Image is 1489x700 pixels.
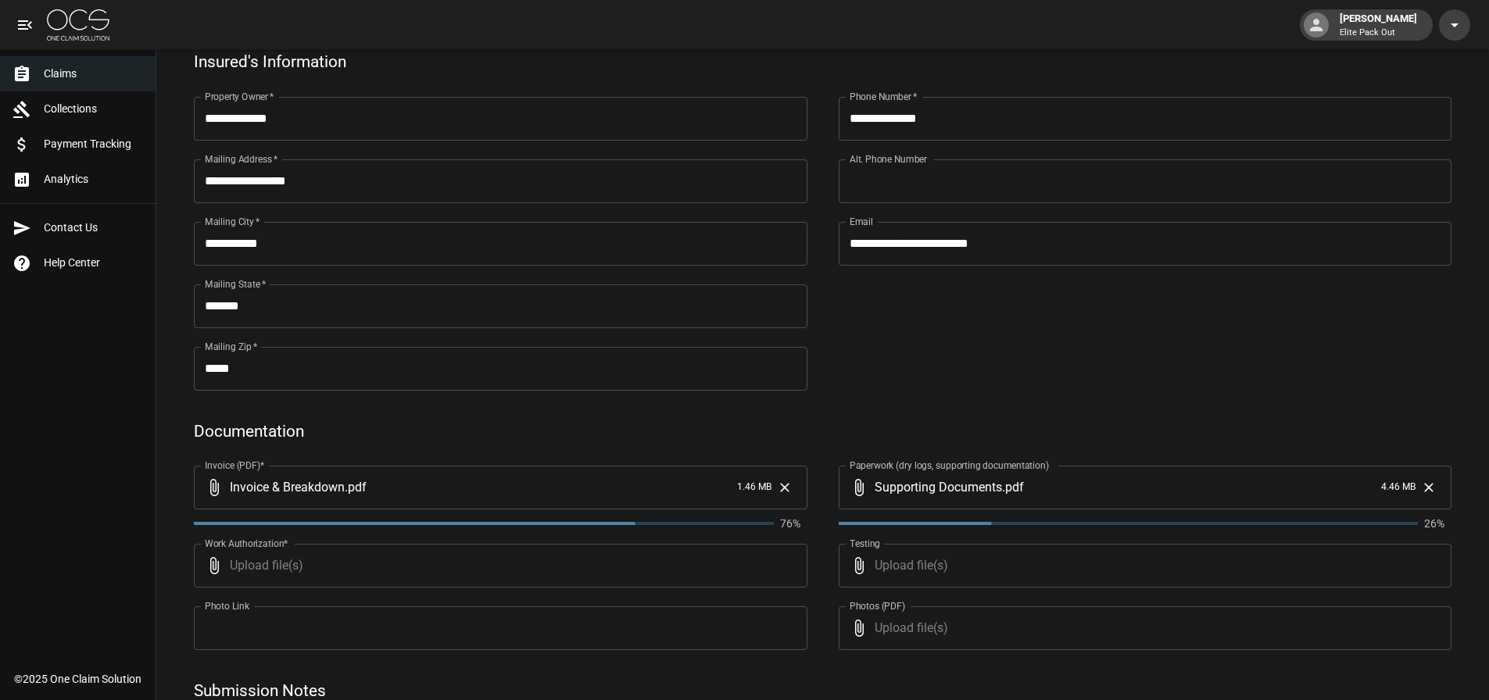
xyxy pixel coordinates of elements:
[205,215,260,228] label: Mailing City
[1417,476,1441,499] button: Clear
[875,606,1410,650] span: Upload file(s)
[850,152,927,166] label: Alt. Phone Number
[47,9,109,41] img: ocs-logo-white-transparent.png
[205,537,288,550] label: Work Authorization*
[14,671,141,687] div: © 2025 One Claim Solution
[850,537,880,550] label: Testing
[230,544,765,587] span: Upload file(s)
[44,255,143,271] span: Help Center
[850,459,1049,472] label: Paperwork (dry logs, supporting documentation)
[230,478,345,496] span: Invoice & Breakdown
[44,171,143,187] span: Analytics
[1381,480,1416,495] span: 4.46 MB
[1424,516,1451,531] p: 26%
[205,340,258,353] label: Mailing Zip
[9,9,41,41] button: open drawer
[205,152,277,166] label: Mailing Address
[850,90,917,103] label: Phone Number
[1333,11,1423,39] div: [PERSON_NAME]
[345,478,367,496] span: . pdf
[44,101,143,117] span: Collections
[875,478,1002,496] span: Supporting Documents
[44,220,143,236] span: Contact Us
[773,476,796,499] button: Clear
[780,516,807,531] p: 76%
[205,277,266,291] label: Mailing State
[737,480,771,495] span: 1.46 MB
[850,215,873,228] label: Email
[875,544,1410,587] span: Upload file(s)
[44,66,143,82] span: Claims
[1340,27,1417,40] p: Elite Pack Out
[1002,478,1024,496] span: . pdf
[205,90,274,103] label: Property Owner
[205,599,249,612] label: Photo Link
[205,459,265,472] label: Invoice (PDF)*
[850,599,905,612] label: Photos (PDF)
[44,136,143,152] span: Payment Tracking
